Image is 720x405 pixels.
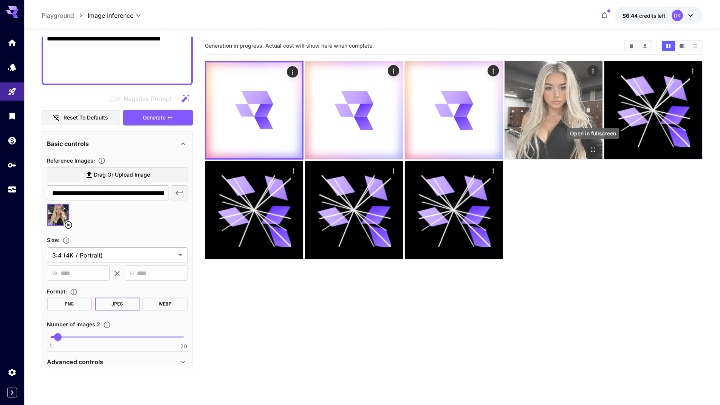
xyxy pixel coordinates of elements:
[124,94,172,103] span: Negative Prompt
[88,11,133,20] span: Image Inference
[47,237,59,243] span: Size :
[687,65,698,76] div: Actions
[47,321,100,327] span: Number of images : 2
[689,41,702,51] button: Show media in list view
[47,139,89,148] p: Basic controls
[123,110,193,126] button: Generate
[638,41,652,51] button: Download All
[59,237,73,244] button: Adjust the dimensions of the generated image by specifying its width and height in pixels, or sel...
[8,368,17,377] div: Settings
[143,113,166,123] span: Generate
[8,185,17,194] div: Usage
[47,353,187,371] div: Advanced controls
[388,165,399,176] div: Actions
[42,11,88,20] nav: breadcrumb
[488,65,499,76] div: Actions
[47,167,187,183] label: Drag or upload image
[95,157,108,164] button: Upload a reference image to guide the result. This is needed for Image-to-Image or Inpainting. Su...
[47,135,187,153] div: Basic controls
[388,65,399,76] div: Actions
[95,298,140,310] button: JPEG
[8,87,17,96] div: Playground
[67,288,81,296] button: Choose the file format for the output image.
[8,111,17,121] div: Library
[624,40,652,51] div: Clear AllDownload All
[662,41,675,51] button: Show media in grid view
[8,62,17,72] div: Models
[587,65,599,76] div: Actions
[675,41,689,51] button: Show media in video view
[130,269,134,278] span: H
[52,269,57,278] span: W
[180,343,187,350] span: 20
[42,11,74,20] a: Playground
[672,10,683,21] div: DK
[47,298,92,310] button: PNG
[108,94,178,103] span: Negative prompts are not compatible with the selected model.
[47,288,67,295] span: Format :
[42,110,120,126] button: Reset to defaults
[639,12,666,19] span: credits left
[94,170,150,180] span: Drag or upload image
[622,12,666,20] div: $6.4446
[661,40,703,51] div: Show media in grid viewShow media in video viewShow media in list view
[288,165,299,176] div: Actions
[50,343,52,350] span: 1
[100,321,114,329] button: Specify how many images to generate in a single request. Each image generation will be charged se...
[287,66,298,78] div: Actions
[622,12,639,19] span: $6.44
[7,388,17,397] button: Expand sidebar
[142,298,187,310] button: WEBP
[587,144,599,155] div: Open in fullscreen
[567,128,619,139] div: Open in fullscreen
[8,136,17,145] div: Wallet
[505,61,602,159] img: 2Q==
[47,357,103,366] p: Advanced controls
[52,251,175,260] span: 3:4 (4K / Portrait)
[615,7,703,24] button: $6.4446DK
[8,160,17,170] div: API Keys
[8,38,17,47] div: Home
[625,41,638,51] button: Clear All
[205,42,374,49] span: Generation in progress. Actual cost will show here when complete.
[47,157,95,164] span: Reference Images :
[488,165,499,176] div: Actions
